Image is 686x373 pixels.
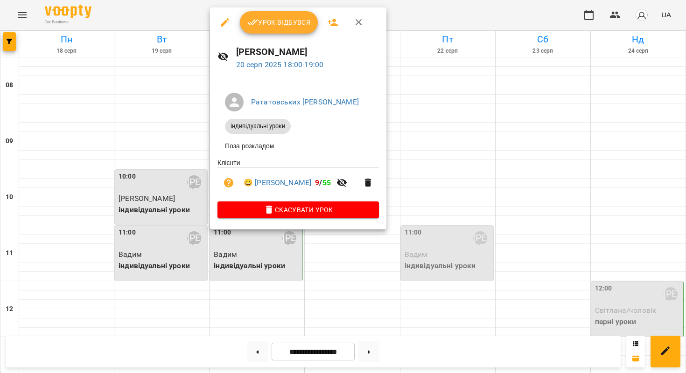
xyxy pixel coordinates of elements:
[217,172,240,194] button: Візит ще не сплачено. Додати оплату?
[217,138,379,154] li: Поза розкладом
[236,45,379,59] h6: [PERSON_NAME]
[315,178,331,187] b: /
[217,201,379,218] button: Скасувати Урок
[236,60,324,69] a: 20 серп 2025 18:00-19:00
[244,177,311,188] a: 😀 [PERSON_NAME]
[322,178,331,187] span: 55
[217,158,379,201] ul: Клієнти
[247,17,311,28] span: Урок відбувся
[225,122,291,131] span: індивідуальні уроки
[225,204,371,215] span: Скасувати Урок
[315,178,319,187] span: 9
[240,11,318,34] button: Урок відбувся
[251,97,359,106] a: Рататовських [PERSON_NAME]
